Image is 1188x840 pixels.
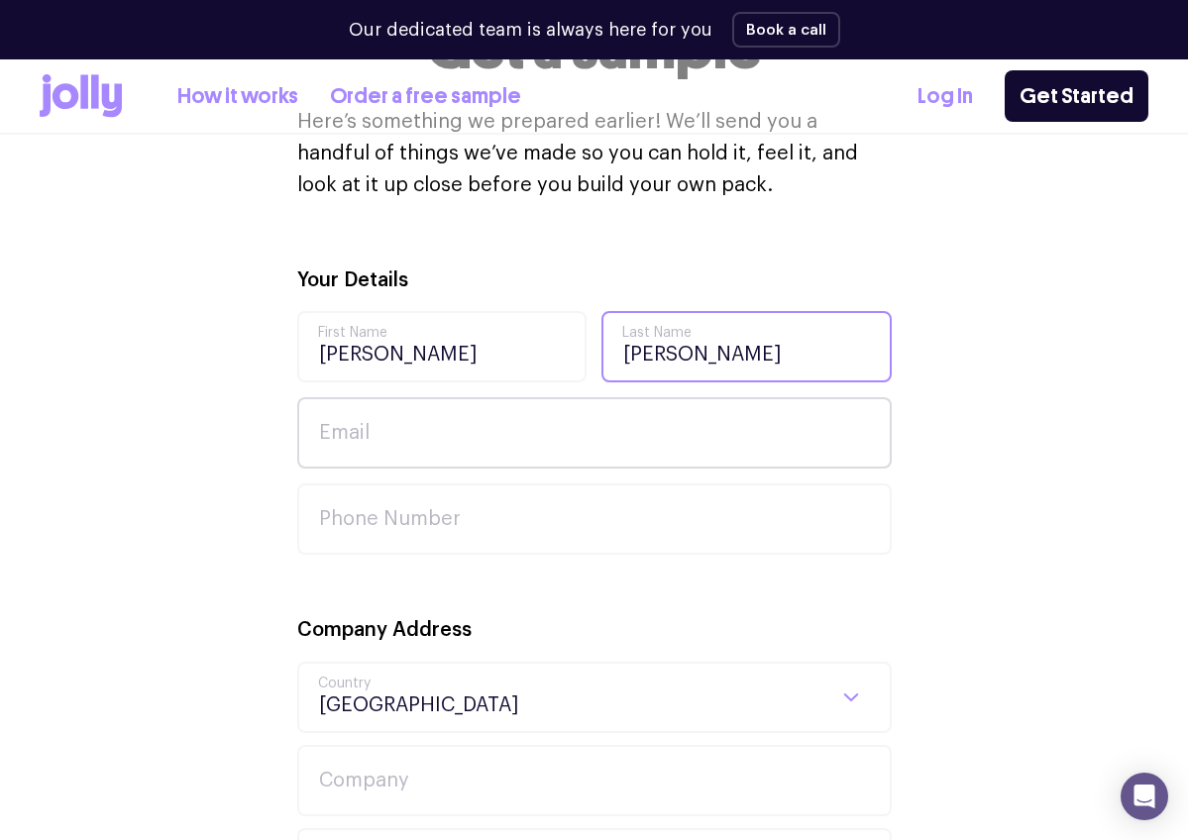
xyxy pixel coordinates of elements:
[330,80,521,113] a: Order a free sample
[349,17,712,44] p: Our dedicated team is always here for you
[297,266,408,295] label: Your Details
[297,106,892,201] p: Here’s something we prepared earlier! We’ll send you a handful of things we’ve made so you can ho...
[1121,773,1168,820] div: Open Intercom Messenger
[1005,70,1148,122] a: Get Started
[177,80,298,113] a: How it works
[732,12,840,48] button: Book a call
[297,616,472,645] label: Company Address
[918,80,973,113] a: Log In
